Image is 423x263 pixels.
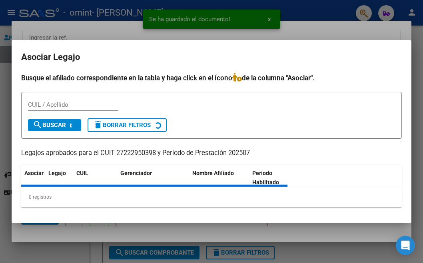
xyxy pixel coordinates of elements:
span: CUIL [76,170,88,176]
mat-icon: delete [93,120,103,130]
h4: Busque el afiliado correspondiente en la tabla y haga click en el ícono de la columna "Asociar". [21,73,402,83]
datatable-header-cell: Periodo Habilitado [249,165,303,191]
datatable-header-cell: Gerenciador [117,165,189,191]
datatable-header-cell: Nombre Afiliado [189,165,249,191]
datatable-header-cell: CUIL [73,165,117,191]
span: Gerenciador [120,170,152,176]
span: Periodo Habilitado [252,170,279,185]
datatable-header-cell: Asociar [21,165,45,191]
mat-icon: search [33,120,42,130]
button: Borrar Filtros [88,118,167,132]
span: Nombre Afiliado [192,170,234,176]
div: 0 registros [21,187,402,207]
span: Legajo [48,170,66,176]
h2: Asociar Legajo [21,50,402,65]
button: Buscar [28,119,81,131]
span: Borrar Filtros [93,122,151,129]
span: Buscar [33,122,66,129]
datatable-header-cell: Legajo [45,165,73,191]
span: Asociar [24,170,44,176]
p: Legajos aprobados para el CUIT 27222950398 y Período de Prestación 202507 [21,148,402,158]
div: Open Intercom Messenger [396,236,415,255]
